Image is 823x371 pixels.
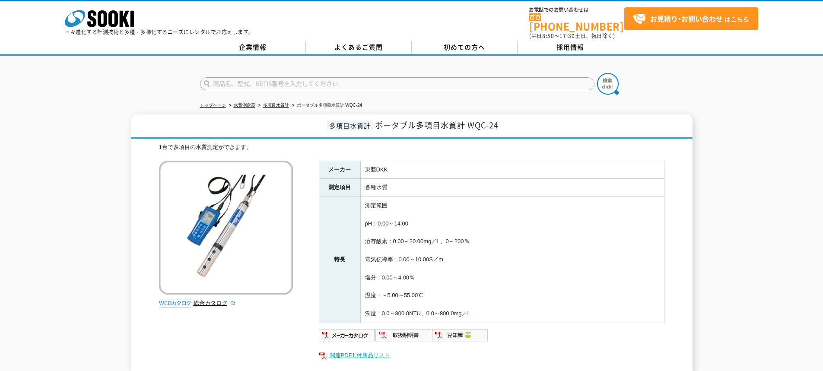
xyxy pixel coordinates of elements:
td: 各種水質 [360,179,664,197]
input: 商品名、型式、NETIS番号を入力してください [200,77,594,90]
p: 日々進化する計測技術と多種・多様化するニーズにレンタルでお応えします。 [65,29,254,35]
span: 多項目水質計 [327,120,373,130]
span: はこちら [633,13,749,25]
img: 取扱説明書 [375,328,432,342]
span: 初めての方へ [444,42,485,52]
td: 測定範囲 pH：0.00～14.00 溶存酸素：0.00～20.00mg／L、0～200％ 電気伝導率：0.00～10.00S／m 塩分：0.00～4.00％ 温度：－5.00～55.00℃ 濁... [360,197,664,323]
th: 測定項目 [319,179,360,197]
a: メーカーカタログ [319,334,375,340]
img: btn_search.png [597,73,619,95]
div: 1台で多項目の水質測定ができます。 [159,143,664,152]
td: 東亜DKK [360,161,664,179]
img: メーカーカタログ [319,328,375,342]
a: よくあるご質問 [306,41,412,54]
strong: お見積り･お問い合わせ [650,13,723,24]
img: webカタログ [159,299,191,308]
a: 豆知識 [432,334,489,340]
img: 豆知識 [432,328,489,342]
a: 多項目水質計 [263,103,289,108]
li: ポータブル多項目水質計 WQC-24 [290,101,362,110]
a: 初めての方へ [412,41,518,54]
span: ポータブル多項目水質計 WQC-24 [375,119,499,131]
span: 8:50 [542,32,554,40]
a: 関連PDF1 付属品リスト [319,350,664,361]
span: お電話でのお問い合わせは [529,7,624,13]
th: メーカー [319,161,360,179]
a: トップページ [200,103,226,108]
a: お見積り･お問い合わせはこちら [624,7,758,30]
span: (平日 ～ 土日、祝日除く) [529,32,615,40]
a: 企業情報 [200,41,306,54]
a: [PHONE_NUMBER] [529,13,624,31]
a: 採用情報 [518,41,623,54]
span: 17:30 [559,32,575,40]
th: 特長 [319,197,360,323]
a: 水質測定器 [234,103,255,108]
a: 総合カタログ [194,300,236,306]
a: 取扱説明書 [375,334,432,340]
img: ポータブル多項目水質計 WQC-24 [159,161,293,295]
